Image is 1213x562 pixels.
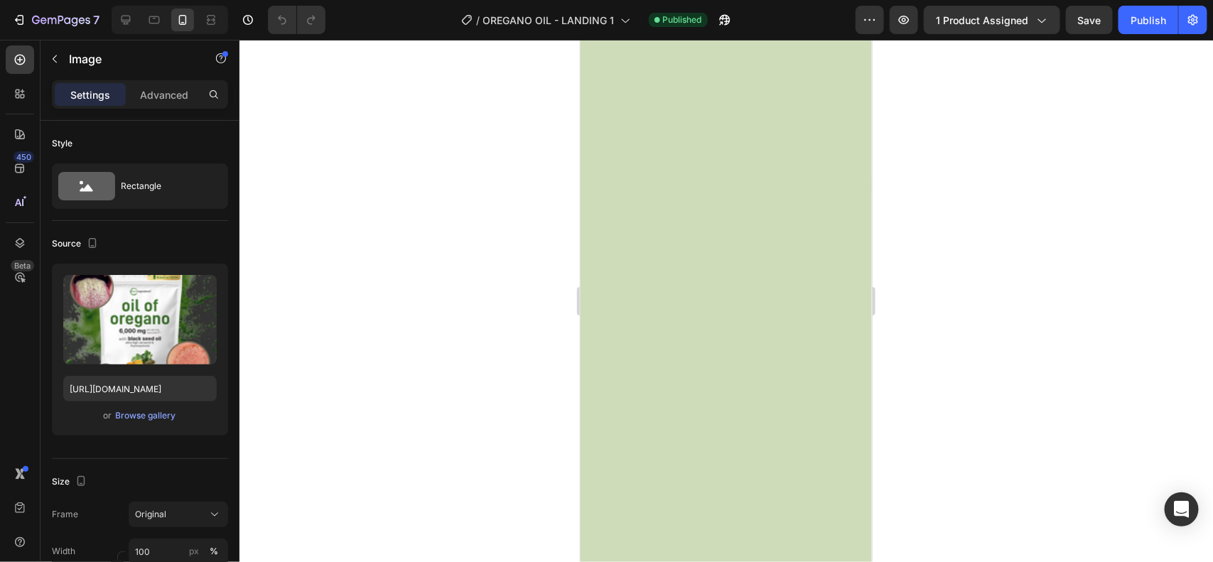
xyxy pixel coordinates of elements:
label: Width [52,545,75,558]
div: Undo/Redo [268,6,325,34]
span: OREGANO OIL - LANDING 1 [483,13,615,28]
div: Publish [1131,13,1166,28]
button: Save [1066,6,1113,34]
div: 450 [14,151,34,163]
span: Save [1078,14,1101,26]
span: Published [663,13,702,26]
p: 7 [93,11,99,28]
span: 1 product assigned [936,13,1028,28]
button: 1 product assigned [924,6,1060,34]
div: Open Intercom Messenger [1165,492,1199,526]
button: % [185,543,203,560]
div: px [189,545,199,558]
p: Settings [70,87,110,102]
button: Browse gallery [115,409,177,423]
div: Beta [11,260,34,271]
button: 7 [6,6,106,34]
div: Size [52,472,90,492]
img: preview-image [63,275,217,364]
div: Style [52,137,72,150]
iframe: Design area [581,40,872,562]
input: https://example.com/image.jpg [63,376,217,401]
button: Original [129,502,228,527]
div: Browse gallery [116,409,176,422]
div: Source [52,234,101,254]
span: Original [135,508,166,521]
button: Publish [1118,6,1178,34]
div: Rectangle [121,170,207,202]
button: px [205,543,222,560]
div: % [210,545,218,558]
span: / [477,13,480,28]
p: Advanced [140,87,188,102]
p: Image [69,50,190,67]
span: or [104,407,112,424]
label: Frame [52,508,78,521]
